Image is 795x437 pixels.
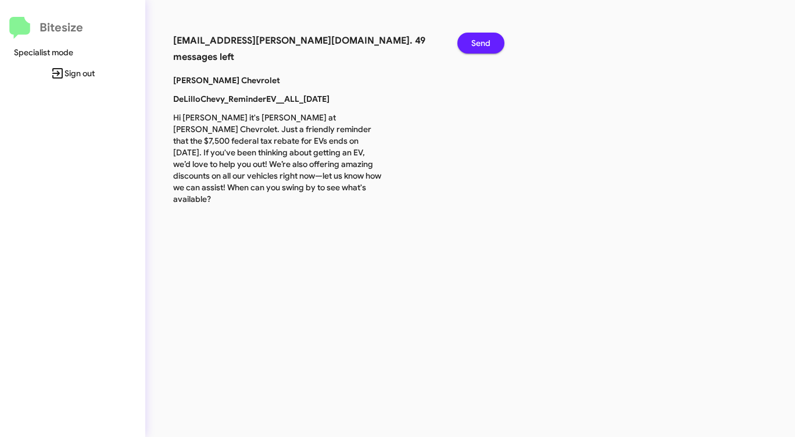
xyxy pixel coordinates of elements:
[173,75,280,86] b: [PERSON_NAME] Chevrolet
[471,33,490,54] span: Send
[173,33,440,65] h3: [EMAIL_ADDRESS][PERSON_NAME][DOMAIN_NAME]. 49 messages left
[9,17,83,39] a: Bitesize
[173,94,330,104] b: DeLilloChevy_ReminderEV__ALL_[DATE]
[164,112,392,205] p: Hi [PERSON_NAME] it's [PERSON_NAME] at [PERSON_NAME] Chevrolet. Just a friendly reminder that the...
[457,33,504,54] button: Send
[9,63,136,84] span: Sign out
